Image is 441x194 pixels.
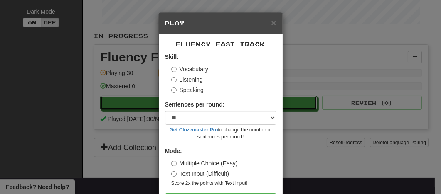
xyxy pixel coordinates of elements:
strong: Mode: [165,148,182,154]
span: × [271,18,276,27]
input: Multiple Choice (Easy) [171,161,177,166]
input: Listening [171,77,177,82]
input: Speaking [171,87,177,93]
h5: Play [165,19,276,27]
input: Text Input (Difficult) [171,171,177,177]
button: Close [271,18,276,27]
small: to change the number of sentences per round! [165,126,276,141]
label: Speaking [171,86,204,94]
label: Text Input (Difficult) [171,170,229,178]
span: Fluency Fast Track [176,41,265,48]
small: Score 2x the points with Text Input ! [171,180,276,187]
a: Get Clozemaster Pro [170,127,218,133]
label: Multiple Choice (Easy) [171,159,238,167]
label: Vocabulary [171,65,208,73]
label: Sentences per round: [165,100,225,109]
strong: Skill: [165,53,179,60]
input: Vocabulary [171,67,177,72]
label: Listening [171,75,203,84]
